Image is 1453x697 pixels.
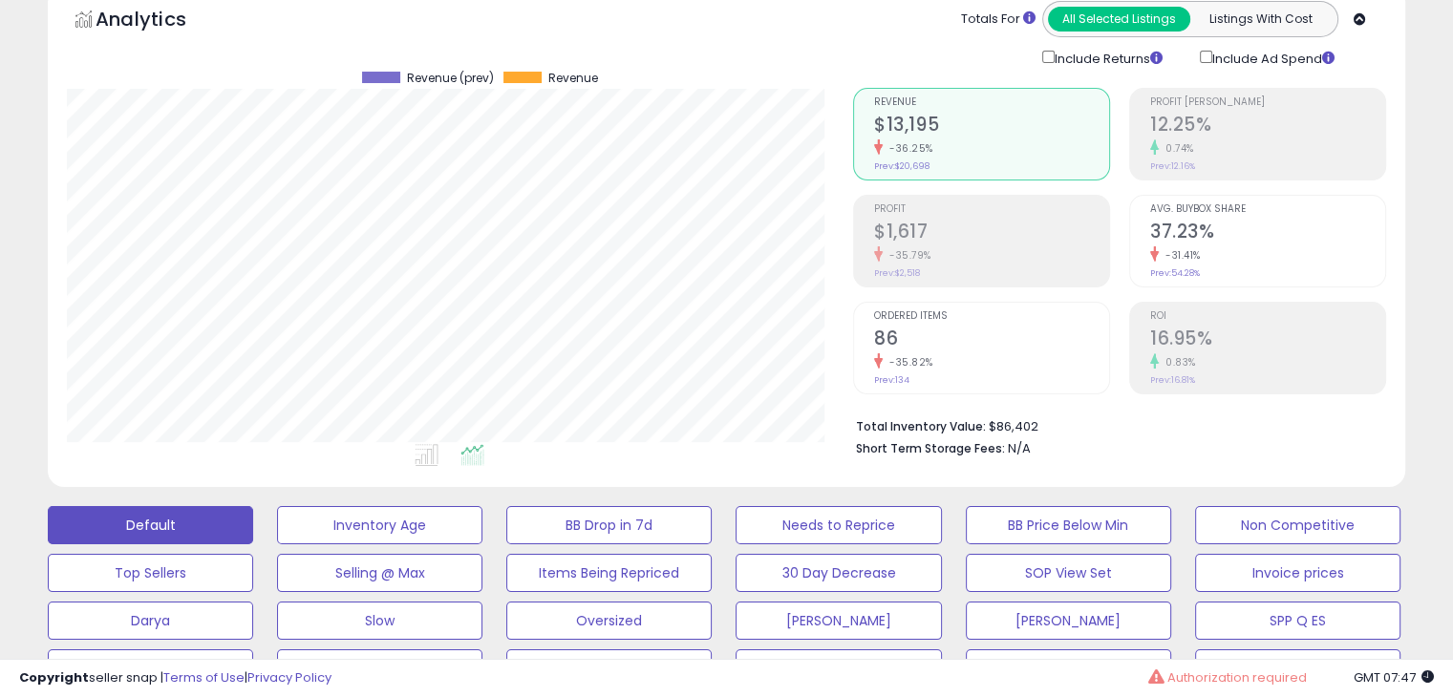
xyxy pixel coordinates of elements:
[883,141,933,156] small: -36.25%
[874,221,1109,246] h2: $1,617
[1150,160,1195,172] small: Prev: 12.16%
[506,602,712,640] button: Oversized
[19,669,331,687] div: seller snap | |
[1150,374,1195,386] small: Prev: 16.81%
[1159,248,1201,263] small: -31.41%
[883,248,931,263] small: -35.79%
[1150,327,1385,353] h2: 16.95%
[874,114,1109,139] h2: $13,195
[966,506,1171,544] button: BB Price Below Min
[856,440,1005,456] b: Short Term Storage Fees:
[407,72,494,85] span: Revenue (prev)
[874,374,909,386] small: Prev: 134
[1354,668,1434,686] span: 2025-08-12 07:47 GMT
[1150,204,1385,215] span: Avg. Buybox Share
[277,554,482,592] button: Selling @ Max
[966,554,1171,592] button: SOP View Set
[874,267,920,279] small: Prev: $2,518
[736,554,941,592] button: 30 Day Decrease
[1150,311,1385,322] span: ROI
[966,649,1171,687] button: COGS report CAN
[1159,355,1196,370] small: 0.83%
[277,649,482,687] button: Sofia
[736,649,941,687] button: [PERSON_NAME]
[736,602,941,640] button: [PERSON_NAME]
[883,355,933,370] small: -35.82%
[19,668,89,686] strong: Copyright
[1195,554,1400,592] button: Invoice prices
[1048,7,1190,32] button: All Selected Listings
[163,668,245,686] a: Terms of Use
[1189,7,1332,32] button: Listings With Cost
[966,602,1171,640] button: [PERSON_NAME]
[1159,141,1194,156] small: 0.74%
[1028,47,1186,69] div: Include Returns
[874,204,1109,215] span: Profit
[48,602,253,640] button: Darya
[277,602,482,640] button: Slow
[1150,97,1385,108] span: Profit [PERSON_NAME]
[48,649,253,687] button: Re-measure
[1195,506,1400,544] button: Non Competitive
[1195,649,1400,687] button: COGS report US
[1150,114,1385,139] h2: 12.25%
[48,554,253,592] button: Top Sellers
[961,11,1036,29] div: Totals For
[506,554,712,592] button: Items Being Repriced
[874,311,1109,322] span: Ordered Items
[736,506,941,544] button: Needs to Reprice
[1195,602,1400,640] button: SPP Q ES
[1150,267,1200,279] small: Prev: 54.28%
[506,506,712,544] button: BB Drop in 7d
[96,6,224,37] h5: Analytics
[874,327,1109,353] h2: 86
[874,97,1109,108] span: Revenue
[1150,221,1385,246] h2: 37.23%
[856,413,1372,436] li: $86,402
[48,506,253,544] button: Default
[874,160,929,172] small: Prev: $20,698
[247,668,331,686] a: Privacy Policy
[1008,439,1031,457] span: N/A
[506,649,712,687] button: [PERSON_NAME]
[1186,47,1365,69] div: Include Ad Spend
[277,506,482,544] button: Inventory Age
[856,418,986,434] b: Total Inventory Value:
[548,72,598,85] span: Revenue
